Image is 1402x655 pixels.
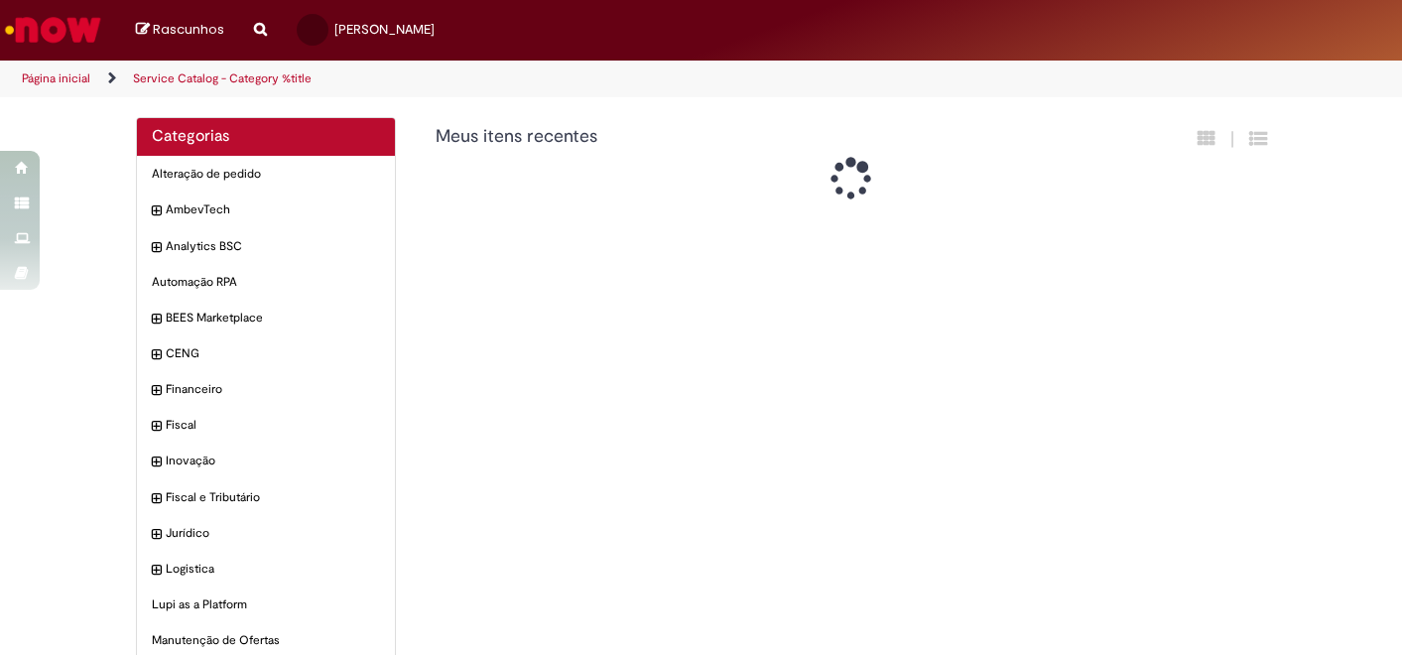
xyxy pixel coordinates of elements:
img: ServiceNow [2,10,104,50]
span: BEES Marketplace [166,310,381,327]
i: expandir categoria Financeiro [152,381,161,401]
div: expandir categoria Inovação Inovação [137,443,396,479]
div: Alteração de pedido [137,156,396,193]
i: expandir categoria CENG [152,345,161,365]
a: Service Catalog - Category %title [133,70,312,86]
i: Exibição de grade [1249,129,1267,148]
span: Financeiro [166,381,381,398]
i: expandir categoria Fiscal e Tributário [152,489,161,509]
i: expandir categoria Jurídico [152,525,161,545]
div: expandir categoria Jurídico Jurídico [137,515,396,552]
div: expandir categoria Fiscal Fiscal [137,407,396,444]
div: Lupi as a Platform [137,587,396,623]
div: expandir categoria Fiscal e Tributário Fiscal e Tributário [137,479,396,516]
span: Fiscal e Tributário [166,489,381,506]
span: Jurídico [166,525,381,542]
i: expandir categoria AmbevTech [152,201,161,221]
div: expandir categoria BEES Marketplace BEES Marketplace [137,300,396,336]
div: expandir categoria Analytics BSC Analytics BSC [137,228,396,265]
i: expandir categoria Logistica [152,561,161,581]
div: expandir categoria Financeiro Financeiro [137,371,396,408]
span: Automação RPA [152,274,381,291]
span: CENG [166,345,381,362]
span: | [1230,128,1234,151]
a: Página inicial [22,70,90,86]
span: Lupi as a Platform [152,596,381,613]
span: Inovação [166,453,381,469]
div: expandir categoria Logistica Logistica [137,551,396,588]
span: Fiscal [166,417,381,434]
span: Manutenção de Ofertas [152,632,381,649]
ul: Trilhas de página [15,61,920,97]
i: expandir categoria Fiscal [152,417,161,437]
span: Rascunhos [153,20,224,39]
a: Rascunhos [136,21,224,40]
span: Analytics BSC [166,238,381,255]
div: expandir categoria CENG CENG [137,335,396,372]
span: AmbevTech [166,201,381,218]
h2: Categorias [152,128,381,146]
i: expandir categoria Inovação [152,453,161,472]
i: Exibição em cartão [1198,129,1215,148]
i: expandir categoria Analytics BSC [152,238,161,258]
span: [PERSON_NAME] [334,21,435,38]
span: Alteração de pedido [152,166,381,183]
div: Automação RPA [137,264,396,301]
span: Logistica [166,561,381,578]
i: expandir categoria BEES Marketplace [152,310,161,329]
h1: {"description":"","title":"Meus itens recentes"} Categoria [436,127,1052,147]
div: expandir categoria AmbevTech AmbevTech [137,192,396,228]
